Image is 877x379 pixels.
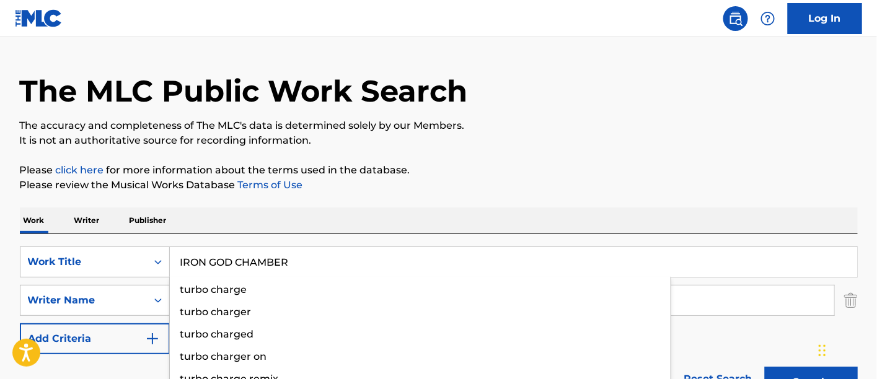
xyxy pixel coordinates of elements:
a: Log In [788,3,862,34]
p: Work [20,207,48,233]
h1: The MLC Public Work Search [20,72,468,110]
a: click here [56,164,104,176]
img: search [728,11,743,26]
img: 9d2ae6d4665cec9f34b9.svg [145,331,160,346]
a: Terms of Use [236,179,303,191]
p: Please review the Musical Works Database [20,178,858,193]
div: Work Title [28,255,139,269]
div: Help [756,6,780,31]
img: MLC Logo [15,9,63,27]
iframe: Chat Widget [815,320,877,379]
img: Delete Criterion [844,285,858,316]
p: Publisher [126,207,170,233]
div: Writer Name [28,293,139,308]
button: Add Criteria [20,323,170,354]
p: Please for more information about the terms used in the database. [20,163,858,178]
p: The accuracy and completeness of The MLC's data is determined solely by our Members. [20,118,858,133]
span: turbo charger on [180,351,267,362]
p: It is not an authoritative source for recording information. [20,133,858,148]
p: Writer [71,207,104,233]
div: Drag [819,332,826,369]
a: Public Search [723,6,748,31]
img: help [760,11,775,26]
span: turbo charged [180,328,254,340]
span: turbo charge [180,284,247,295]
span: turbo charger [180,306,252,318]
